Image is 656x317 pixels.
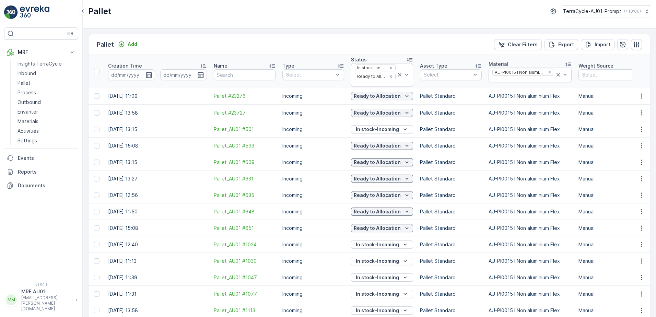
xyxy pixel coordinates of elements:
[15,97,78,107] a: Outbound
[578,291,640,297] p: Manual
[544,39,578,50] button: Export
[17,108,38,115] p: Envanter
[21,288,72,295] p: MRF.AU01
[214,225,276,232] a: Pallet_AU01 #651
[4,283,78,287] span: v 1.50.1
[351,92,413,100] button: Ready to Allocation
[105,88,210,105] td: [DATE] 11:09
[489,274,572,281] p: AU-PI0015 I Non aluminium Flex
[595,41,610,48] p: Import
[354,159,401,166] p: Ready to Allocation
[354,192,401,199] p: Ready to Allocation
[351,142,413,150] button: Ready to Allocation
[18,168,75,175] p: Reports
[4,45,78,59] button: MRF
[105,121,210,138] td: [DATE] 13:15
[489,291,572,297] p: AU-PI0015 I Non aluminium Flex
[351,175,413,183] button: Ready to Allocation
[17,70,36,77] p: Inbound
[214,291,276,297] span: Pallet_AU01 #1077
[214,126,276,133] a: Pallet_AU01 #501
[15,107,78,117] a: Envanter
[494,39,542,50] button: Clear Filters
[105,154,210,171] td: [DATE] 13:15
[420,241,482,248] p: Pallet Standard
[578,126,640,133] p: Manual
[94,258,99,264] div: Toggle Row Selected
[563,8,621,15] p: TerraCycle-AU01-Prompt
[214,109,276,116] a: Pallet #23727
[18,155,75,162] p: Events
[214,175,276,182] span: Pallet_AU01 #631
[97,40,114,49] p: Pallet
[160,69,207,80] input: dd/mm/yyyy
[578,142,640,149] p: Manual
[214,274,276,281] a: Pallet_AU01 #1047
[214,208,276,215] a: Pallet_AU01 #648
[15,136,78,145] a: Settings
[351,109,413,117] button: Ready to Allocation
[354,109,401,116] p: Ready to Allocation
[578,307,640,314] p: Manual
[563,5,651,17] button: TerraCycle-AU01-Prompt(+10:00)
[578,62,613,69] p: Weight Source
[282,225,344,232] p: Incoming
[351,191,413,199] button: Ready to Allocation
[105,203,210,220] td: [DATE] 11:50
[489,159,572,166] p: AU-PI0015 I Non aluminium Flex
[94,275,99,280] div: Toggle Row Selected
[578,109,640,116] p: Manual
[354,175,401,182] p: Ready to Allocation
[420,175,482,182] p: Pallet Standard
[214,159,276,166] a: Pallet_AU01 #609
[282,307,344,314] p: Incoming
[105,253,210,269] td: [DATE] 11:13
[282,62,294,69] p: Type
[214,142,276,149] span: Pallet_AU01 #593
[94,160,99,165] div: Toggle Row Selected
[489,175,572,182] p: AU-PI0015 I Non aluminium Flex
[489,258,572,265] p: AU-PI0015 I Non aluminium Flex
[558,41,574,48] p: Export
[17,89,36,96] p: Process
[108,62,142,69] p: Creation Time
[15,88,78,97] a: Process
[282,258,344,265] p: Incoming
[94,143,99,149] div: Toggle Row Selected
[214,241,276,248] span: Pallet_AU01 #1024
[282,142,344,149] p: Incoming
[4,165,78,179] a: Reports
[351,257,413,265] button: In stock-Incoming
[94,308,99,313] div: Toggle Row Selected
[489,225,572,232] p: AU-PI0015 I Non aluminium Flex
[282,274,344,281] p: Incoming
[578,93,640,99] p: Manual
[94,176,99,181] div: Toggle Row Selected
[420,159,482,166] p: Pallet Standard
[214,62,227,69] p: Name
[282,159,344,166] p: Incoming
[18,49,65,56] p: MRF
[581,39,614,50] button: Import
[15,59,78,69] a: Insights TerraCycle
[351,208,413,216] button: Ready to Allocation
[17,80,31,86] p: Pallet
[17,99,41,106] p: Outbound
[355,64,387,71] div: In stock-Incoming
[582,71,630,78] p: Select
[115,40,140,48] button: Add
[214,258,276,265] a: Pallet_AU01 #1030
[88,6,112,17] p: Pallet
[420,142,482,149] p: Pallet Standard
[578,192,640,199] p: Manual
[108,69,155,80] input: dd/mm/yyyy
[387,65,395,71] div: Remove In stock-Incoming
[351,290,413,298] button: In stock-Incoming
[286,71,333,78] p: Select
[354,225,401,232] p: Ready to Allocation
[214,93,276,99] span: Pallet #23276
[4,5,18,19] img: logo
